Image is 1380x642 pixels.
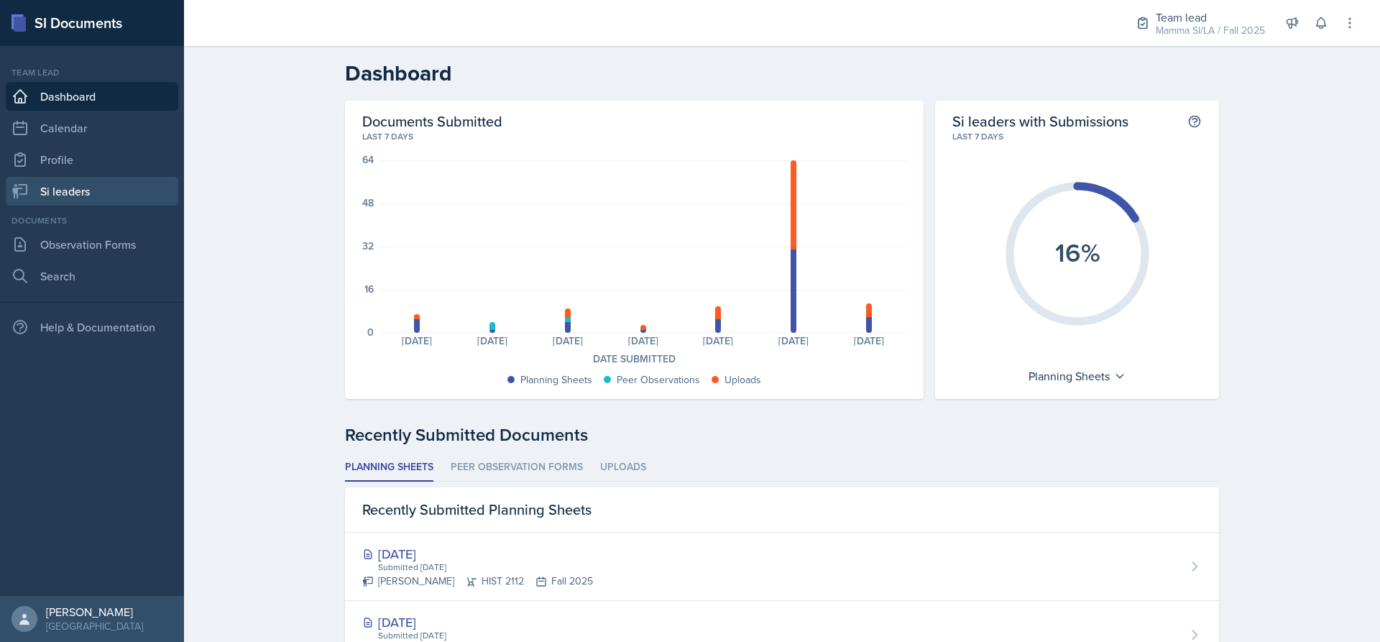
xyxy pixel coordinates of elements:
div: Submitted [DATE] [377,561,593,574]
div: [DATE] [455,336,530,346]
div: Planning Sheets [520,372,592,388]
div: [PERSON_NAME] [46,605,143,619]
div: [DATE] [530,336,606,346]
a: Calendar [6,114,178,142]
li: Peer Observation Forms [451,454,583,482]
div: [DATE] [362,613,641,632]
div: 64 [362,155,374,165]
div: [DATE] [832,336,907,346]
div: 0 [367,327,374,337]
a: [DATE] Submitted [DATE] [PERSON_NAME]HIST 2112Fall 2025 [345,533,1219,601]
div: Team lead [1156,9,1265,26]
div: Submitted [DATE] [377,629,641,642]
div: Documents [6,214,178,227]
a: Search [6,262,178,290]
div: Peer Observations [617,372,700,388]
div: [PERSON_NAME] HIST 2112 Fall 2025 [362,574,593,589]
div: Last 7 days [362,130,906,143]
h2: Documents Submitted [362,112,906,130]
div: Recently Submitted Planning Sheets [345,487,1219,533]
div: [DATE] [605,336,681,346]
div: Uploads [724,372,761,388]
div: Help & Documentation [6,313,178,341]
a: Observation Forms [6,230,178,259]
div: Team lead [6,66,178,79]
div: 16 [364,284,374,294]
div: Mamma SI/LA / Fall 2025 [1156,23,1265,38]
li: Uploads [600,454,646,482]
h2: Dashboard [345,60,1219,86]
div: 48 [362,198,374,208]
h2: Si leaders with Submissions [952,112,1128,130]
div: [DATE] [379,336,455,346]
div: [DATE] [362,544,593,564]
div: [DATE] [681,336,756,346]
div: Last 7 days [952,130,1202,143]
div: [GEOGRAPHIC_DATA] [46,619,143,633]
text: 16% [1054,234,1100,271]
div: 32 [362,241,374,251]
a: Dashboard [6,82,178,111]
a: Profile [6,145,178,174]
li: Planning Sheets [345,454,433,482]
div: [DATE] [756,336,832,346]
div: Recently Submitted Documents [345,422,1219,448]
div: Planning Sheets [1021,364,1133,388]
div: Date Submitted [362,352,906,367]
a: Si leaders [6,177,178,206]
